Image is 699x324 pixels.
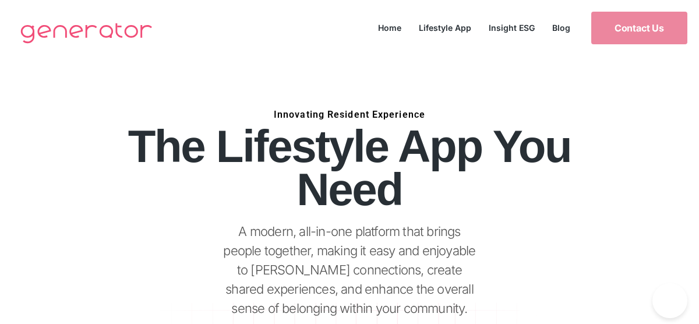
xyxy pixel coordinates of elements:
a: Contact Us [591,12,687,44]
h1: The Lifestyle App You Need [76,125,623,211]
a: Lifestyle App [410,20,480,36]
p: A modern, all-in-one platform that brings people together, making it easy and enjoyable to [PERSO... [218,222,481,318]
h6: Innovating Resident Experience [76,114,623,115]
a: Blog [543,20,579,36]
nav: Menu [369,20,579,36]
span: Contact Us [615,23,664,33]
a: Home [369,20,410,36]
a: Insight ESG [480,20,543,36]
iframe: Toggle Customer Support [652,283,687,318]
